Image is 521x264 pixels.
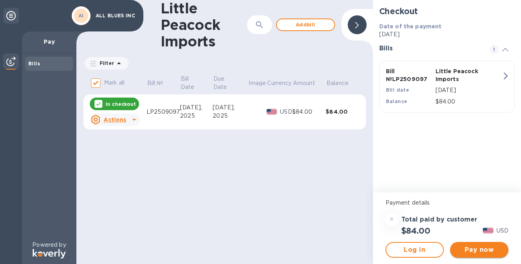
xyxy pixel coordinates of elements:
b: Date of the payment [379,23,442,30]
p: Bill Date [181,75,202,91]
span: Log in [393,245,437,255]
button: Log in [386,242,444,258]
span: Pay now [456,245,502,255]
p: USD [497,227,508,235]
p: Image [248,79,266,87]
p: Filter [96,60,114,66]
p: Payment details [386,199,508,207]
p: Pay [28,38,70,46]
p: Little Peacock Imports [436,67,482,83]
p: Powered by [32,241,66,249]
button: Addbill [276,18,335,31]
div: 2025 [180,112,213,120]
p: [DATE] [436,86,502,94]
p: [DATE] [379,30,515,39]
span: Bill № [147,79,174,87]
p: Balance [326,79,349,87]
h2: Checkout [379,6,515,16]
p: Bill № [147,79,163,87]
span: Due Date [213,75,247,91]
div: LP2509097 [146,108,180,116]
p: In checkout [106,101,136,107]
p: $84.00 [436,98,502,106]
span: Add bill [283,20,328,30]
p: Currency [267,79,291,87]
span: Balance [326,79,359,87]
img: Logo [33,249,66,258]
img: USD [483,228,493,233]
b: Bills [28,61,40,66]
b: Bill date [386,87,410,93]
div: [DATE], [180,103,213,112]
p: Bill № LP2509097 [386,67,432,83]
b: AI [78,13,84,18]
div: $84.00 [326,108,359,116]
p: Mark all [104,79,124,87]
h3: Total paid by customer [401,216,477,223]
span: Bill Date [181,75,212,91]
p: Amount [293,79,315,87]
u: Actions [104,116,126,123]
div: 2025 [213,112,248,120]
button: Bill №LP2509097Little Peacock ImportsBill date[DATE]Balance$84.00 [379,61,515,113]
p: USD [280,108,292,116]
div: = [386,213,398,226]
button: Pay now [450,242,508,258]
span: 1 [489,45,499,54]
h3: Bills [379,45,480,52]
img: USD [267,109,277,114]
span: Amount [293,79,325,87]
b: Balance [386,98,408,104]
p: ALL BLUES INC [96,13,135,18]
p: Due Date [213,75,237,91]
div: [DATE], [213,103,248,112]
div: $84.00 [292,108,326,116]
h2: $84.00 [401,226,430,236]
